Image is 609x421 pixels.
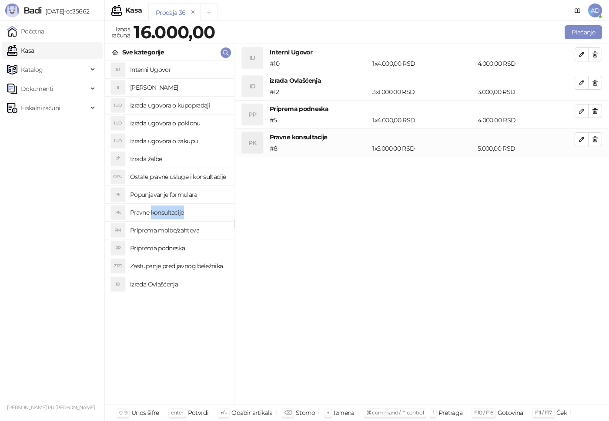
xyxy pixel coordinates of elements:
h4: Izrada žalbe [130,152,228,166]
span: Fiskalni računi [21,99,60,117]
a: Početna [7,23,44,40]
div: IUO [111,98,125,112]
div: IO [111,277,125,291]
div: 4.000,00 RSD [476,115,576,125]
div: Odabir artikala [231,407,272,418]
div: Izmena [334,407,354,418]
div: PK [111,205,125,219]
h4: Priprema podneska [270,104,575,114]
h4: Ostale pravne usluge i konsultacije [130,170,228,184]
div: # 8 [268,144,371,153]
div: OPU [111,170,125,184]
div: 3 x 1.000,00 RSD [371,87,476,97]
div: ZPJ [111,259,125,273]
h4: izrada Ovlašćenja [270,76,575,85]
div: PF [111,188,125,202]
h4: Interni Ugovor [130,63,228,77]
h4: Popunjavanje formulara [130,188,228,202]
h4: izrada Ovlašćenja [130,277,228,291]
h4: Pravne konsultacije [270,132,575,142]
div: 3.000,00 RSD [476,87,576,97]
a: Dokumentacija [571,3,585,17]
span: ↑/↓ [220,409,227,416]
h4: Izrada ugovora o kupopradaji [130,98,228,112]
div: 1 x 5.000,00 RSD [371,144,476,153]
div: IO [242,76,263,97]
h4: Priprema podneska [130,241,228,255]
div: Potvrdi [188,407,209,418]
h4: [PERSON_NAME] [130,81,228,94]
div: Storno [296,407,315,418]
span: Badi [23,5,42,16]
div: 4.000,00 RSD [476,59,576,68]
strong: 16.000,00 [134,21,215,43]
div: grid [105,61,234,404]
button: Plaćanje [565,25,602,39]
div: # 10 [268,59,371,68]
div: Prodaja 36 [156,8,186,17]
div: # 5 [268,115,371,125]
span: ⌘ command / ⌃ control [366,409,424,416]
button: remove [187,9,199,16]
span: enter [171,409,184,416]
a: Kasa [7,42,34,59]
div: Iznos računa [110,24,132,41]
h4: Izrada ugovora o zakupu [130,134,228,148]
div: IU [242,47,263,68]
div: 5.000,00 RSD [476,144,576,153]
div: Kasa [125,7,142,14]
h4: Interni Ugovor [270,47,575,57]
div: 1 x 4.000,00 RSD [371,115,476,125]
h4: Pravne konsultacije [130,205,228,219]
div: IUO [111,116,125,130]
span: AD [588,3,602,17]
small: [PERSON_NAME] PR [PERSON_NAME] [7,404,95,411]
span: 0-9 [119,409,127,416]
div: PM [111,223,125,237]
div: Ček [556,407,567,418]
div: Sve kategorije [122,47,164,57]
div: IU [111,63,125,77]
div: # 12 [268,87,371,97]
div: II [111,81,125,94]
div: IŽ [111,152,125,166]
h4: Zastupanje pred javnog beležnika [130,259,228,273]
div: PP [111,241,125,255]
h4: Izrada ugovora o poklonu [130,116,228,130]
div: 1 x 4.000,00 RSD [371,59,476,68]
div: PP [242,104,263,125]
div: PK [242,132,263,153]
span: F11 / F17 [535,409,552,416]
span: Katalog [21,61,43,78]
div: IUO [111,134,125,148]
span: ⌫ [284,409,291,416]
div: Gotovina [498,407,523,418]
span: + [327,409,329,416]
div: Unos šifre [131,407,159,418]
span: [DATE]-cc35662 [42,7,89,15]
div: Pretraga [438,407,463,418]
img: Logo [5,3,19,17]
span: F10 / F16 [474,409,493,416]
button: Add tab [200,3,217,21]
span: f [432,409,434,416]
h4: Priprema molbe/zahteva [130,223,228,237]
span: Dokumenti [21,80,53,98]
